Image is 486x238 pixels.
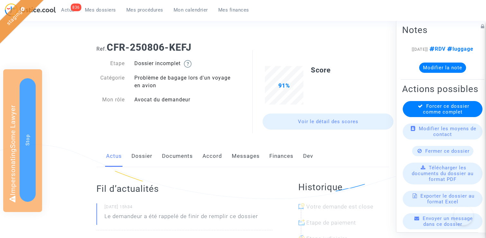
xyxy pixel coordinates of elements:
span: Modifier les moyens de contact [419,126,476,137]
a: Mes finances [213,5,254,15]
div: Mon rôle [92,96,130,104]
span: Exporter le dossier au format Excel [420,193,474,205]
span: Envoyer un message dans ce dossier [423,216,473,227]
h2: Fil d’actualités [96,183,272,194]
a: Accord [203,146,222,167]
img: jc-logo.svg [5,3,56,16]
span: Forcer ce dossier comme complet [423,103,469,115]
iframe: Help Scout Beacon - Open [454,206,473,225]
a: Voir le détail des scores [263,114,394,130]
a: Mes procédures [121,5,168,15]
span: Fermer ce dossier [425,148,470,154]
b: CFR-250806-KEFJ [107,42,192,53]
small: [DATE] 15h34 [104,204,272,212]
div: Dossier incomplet [130,60,243,68]
button: Modifier la note [419,63,466,73]
span: Votre demande est close [306,203,373,210]
img: help.svg [184,60,192,68]
a: staging [5,9,23,27]
span: luggage [446,46,473,52]
b: Score [311,66,331,74]
a: Mes dossiers [80,5,121,15]
span: [[DATE]] [412,47,428,52]
h2: Notes [402,24,483,36]
span: Mes procédures [126,7,163,13]
div: Problème de bagage lors d'un voyage en avion [130,74,243,89]
a: 836Actus [56,5,80,15]
a: Mon calendrier [168,5,213,15]
a: Dossier [131,146,152,167]
div: Impersonating [3,69,42,212]
div: Catégorie [92,74,130,89]
span: Ref. [96,46,107,52]
a: Messages [232,146,260,167]
span: Mon calendrier [174,7,208,13]
a: Finances [269,146,293,167]
span: Télécharger les documents du dossier au format PDF [412,165,473,182]
div: Etape [92,60,130,68]
a: Dev [303,146,313,167]
span: Actus [61,7,75,13]
div: Avocat du demandeur [130,96,243,104]
span: Mes dossiers [85,7,116,13]
a: Actus [106,146,122,167]
button: Stop [20,78,36,202]
h2: Historique [298,182,390,193]
div: 836 [71,4,81,11]
span: Stop [25,134,31,146]
p: Le demandeur a été rappelé de finir de remplir ce dossier [104,212,258,224]
h2: Actions possibles [402,83,483,95]
span: Mes finances [218,7,249,13]
a: Documents [162,146,193,167]
span: 91% [278,82,290,89]
span: RDV [428,46,446,52]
